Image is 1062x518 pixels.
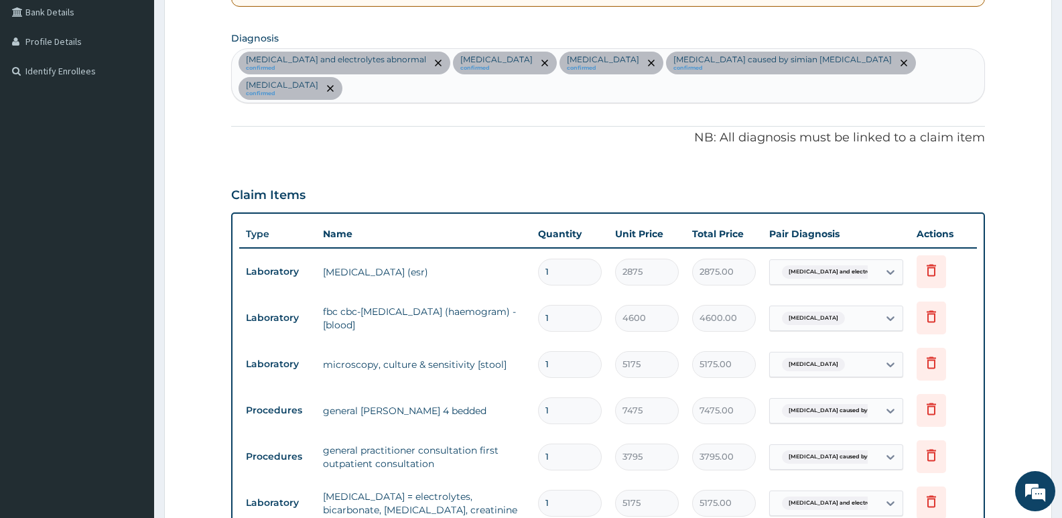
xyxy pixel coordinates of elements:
[239,352,316,377] td: Laboratory
[246,90,318,97] small: confirmed
[898,57,910,69] span: remove selection option
[316,259,531,285] td: [MEDICAL_DATA] (esr)
[782,358,845,371] span: [MEDICAL_DATA]
[567,65,639,72] small: confirmed
[673,65,892,72] small: confirmed
[246,80,318,90] p: [MEDICAL_DATA]
[460,54,533,65] p: [MEDICAL_DATA]
[239,222,316,247] th: Type
[782,404,927,417] span: [MEDICAL_DATA] caused by [PERSON_NAME]...
[608,220,685,247] th: Unit Price
[316,351,531,378] td: microscopy, culture & sensitivity [stool]
[7,366,255,413] textarea: Type your message and hit 'Enter'
[324,82,336,94] span: remove selection option
[231,188,306,203] h3: Claim Items
[316,298,531,338] td: fbc cbc-[MEDICAL_DATA] (haemogram) - [blood]
[539,57,551,69] span: remove selection option
[316,220,531,247] th: Name
[673,54,892,65] p: [MEDICAL_DATA] caused by simian [MEDICAL_DATA]
[432,57,444,69] span: remove selection option
[782,265,917,279] span: [MEDICAL_DATA] and electrolytes abnormal
[246,65,426,72] small: confirmed
[910,220,977,247] th: Actions
[220,7,252,39] div: Minimize live chat window
[78,169,185,304] span: We're online!
[762,220,910,247] th: Pair Diagnosis
[460,65,533,72] small: confirmed
[316,397,531,424] td: general [PERSON_NAME] 4 bedded
[782,312,845,325] span: [MEDICAL_DATA]
[239,444,316,469] td: Procedures
[239,398,316,423] td: Procedures
[685,220,762,247] th: Total Price
[70,75,225,92] div: Chat with us now
[231,31,279,45] label: Diagnosis
[25,67,54,101] img: d_794563401_company_1708531726252_794563401
[239,259,316,284] td: Laboratory
[231,129,985,147] p: NB: All diagnosis must be linked to a claim item
[531,220,608,247] th: Quantity
[645,57,657,69] span: remove selection option
[239,491,316,515] td: Laboratory
[782,497,917,510] span: [MEDICAL_DATA] and electrolytes abnormal
[567,54,639,65] p: [MEDICAL_DATA]
[246,54,426,65] p: [MEDICAL_DATA] and electrolytes abnormal
[316,437,531,477] td: general practitioner consultation first outpatient consultation
[782,450,927,464] span: [MEDICAL_DATA] caused by [PERSON_NAME]...
[239,306,316,330] td: Laboratory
